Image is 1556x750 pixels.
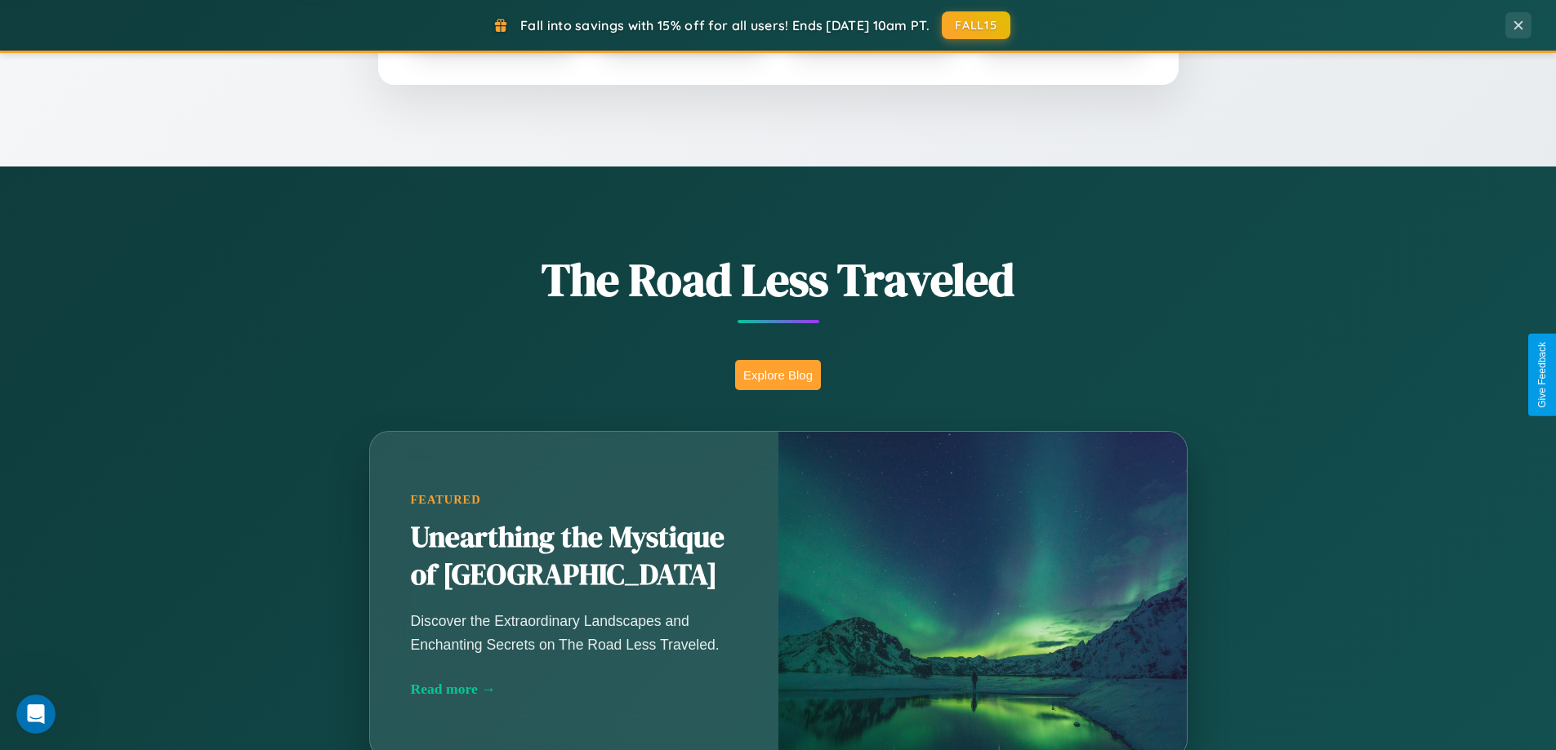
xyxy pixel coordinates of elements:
button: FALL15 [942,11,1010,39]
h1: The Road Less Traveled [288,248,1268,311]
div: Give Feedback [1536,342,1548,408]
h2: Unearthing the Mystique of [GEOGRAPHIC_DATA] [411,519,738,594]
div: Read more → [411,681,738,698]
div: Featured [411,493,738,507]
span: Fall into savings with 15% off for all users! Ends [DATE] 10am PT. [520,17,930,33]
p: Discover the Extraordinary Landscapes and Enchanting Secrets on The Road Less Traveled. [411,610,738,655]
iframe: Intercom live chat [16,695,56,734]
button: Explore Blog [735,360,821,390]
